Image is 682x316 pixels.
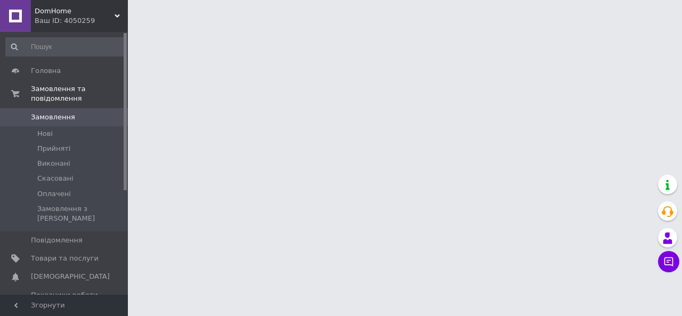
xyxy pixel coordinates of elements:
span: Нові [37,129,53,139]
span: Товари та послуги [31,254,99,263]
span: Прийняті [37,144,70,153]
span: Замовлення з [PERSON_NAME] [37,204,125,223]
span: Замовлення та повідомлення [31,84,128,103]
span: Головна [31,66,61,76]
span: Скасовані [37,174,74,183]
span: Замовлення [31,112,75,122]
button: Чат з покупцем [658,251,679,272]
div: Ваш ID: 4050259 [35,16,128,26]
span: Показники роботи компанії [31,290,99,310]
span: Виконані [37,159,70,168]
span: [DEMOGRAPHIC_DATA] [31,272,110,281]
span: Оплачені [37,189,71,199]
input: Пошук [5,37,126,56]
span: Повідомлення [31,236,83,245]
span: DomHome [35,6,115,16]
